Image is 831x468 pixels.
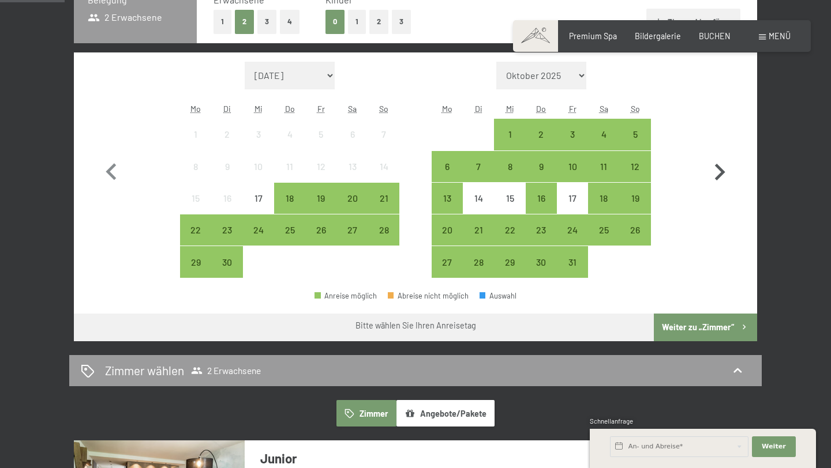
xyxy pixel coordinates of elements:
[557,151,588,182] div: Fri Oct 10 2025
[274,183,305,214] div: Anreise möglich
[620,183,651,214] div: Anreise möglich
[433,258,462,286] div: 27
[620,119,651,150] div: Anreise möglich
[654,314,757,341] button: Weiter zu „Zimmer“
[244,194,273,222] div: 17
[348,10,366,33] button: 1
[432,151,463,182] div: Anreise möglich
[635,31,681,41] a: Bildergalerie
[305,119,336,150] div: Fri Sep 05 2025
[494,246,525,277] div: Wed Oct 29 2025
[379,104,388,114] abbr: Sonntag
[699,31,731,41] a: BUCHEN
[211,151,242,182] div: Tue Sep 09 2025
[432,246,463,277] div: Mon Oct 27 2025
[762,442,786,451] span: Weiter
[621,162,650,191] div: 12
[181,162,210,191] div: 8
[631,104,640,114] abbr: Sonntag
[211,246,242,277] div: Tue Sep 30 2025
[211,214,242,246] div: Anreise möglich
[211,119,242,150] div: Anreise nicht möglich
[557,246,588,277] div: Anreise möglich
[463,246,494,277] div: Tue Oct 28 2025
[274,214,305,246] div: Thu Sep 25 2025
[588,119,619,150] div: Sat Oct 04 2025
[181,225,210,254] div: 22
[338,194,367,222] div: 20
[557,183,588,214] div: Anreise nicht möglich
[274,119,305,150] div: Anreise nicht möglich
[305,183,336,214] div: Anreise möglich
[558,225,587,254] div: 24
[526,246,557,277] div: Anreise möglich
[526,214,557,246] div: Thu Oct 23 2025
[257,10,276,33] button: 3
[338,225,367,254] div: 27
[620,214,651,246] div: Anreise möglich
[620,151,651,182] div: Sun Oct 12 2025
[464,194,493,222] div: 14
[285,104,295,114] abbr: Donnerstag
[463,151,494,182] div: Tue Oct 07 2025
[588,214,619,246] div: Anreise möglich
[557,119,588,150] div: Fri Oct 03 2025
[180,246,211,277] div: Anreise möglich
[337,183,368,214] div: Sat Sep 20 2025
[463,214,494,246] div: Anreise möglich
[369,162,398,191] div: 14
[527,258,556,286] div: 30
[495,225,524,254] div: 22
[588,151,619,182] div: Sat Oct 11 2025
[526,183,557,214] div: Anreise möglich
[526,119,557,150] div: Thu Oct 02 2025
[369,130,398,158] div: 7
[494,151,525,182] div: Wed Oct 08 2025
[464,225,493,254] div: 21
[769,31,791,41] span: Menü
[557,214,588,246] div: Anreise möglich
[211,151,242,182] div: Anreise nicht möglich
[212,194,241,222] div: 16
[527,130,556,158] div: 2
[494,183,525,214] div: Wed Oct 15 2025
[88,11,162,24] span: 2 Erwachsene
[526,183,557,214] div: Thu Oct 16 2025
[181,130,210,158] div: 1
[392,10,411,33] button: 3
[243,119,274,150] div: Anreise nicht möglich
[337,214,368,246] div: Sat Sep 27 2025
[180,119,211,150] div: Mon Sep 01 2025
[527,225,556,254] div: 23
[337,151,368,182] div: Sat Sep 13 2025
[180,246,211,277] div: Mon Sep 29 2025
[181,194,210,222] div: 15
[506,104,514,114] abbr: Mittwoch
[243,214,274,246] div: Anreise möglich
[494,151,525,182] div: Anreise möglich
[432,214,463,246] div: Anreise möglich
[620,183,651,214] div: Sun Oct 19 2025
[526,246,557,277] div: Thu Oct 30 2025
[396,400,495,427] button: Angebote/Pakete
[260,450,604,467] h3: Junior
[305,119,336,150] div: Anreise nicht möglich
[536,104,546,114] abbr: Donnerstag
[557,246,588,277] div: Fri Oct 31 2025
[589,194,618,222] div: 18
[433,225,462,254] div: 20
[480,292,516,300] div: Auswahl
[244,162,273,191] div: 10
[557,214,588,246] div: Fri Oct 24 2025
[191,365,261,376] span: 2 Erwachsene
[181,258,210,286] div: 29
[703,62,736,278] button: Nächster Monat
[306,130,335,158] div: 5
[235,10,254,33] button: 2
[388,292,469,300] div: Abreise nicht möglich
[280,10,300,33] button: 4
[569,104,577,114] abbr: Freitag
[495,130,524,158] div: 1
[305,214,336,246] div: Fri Sep 26 2025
